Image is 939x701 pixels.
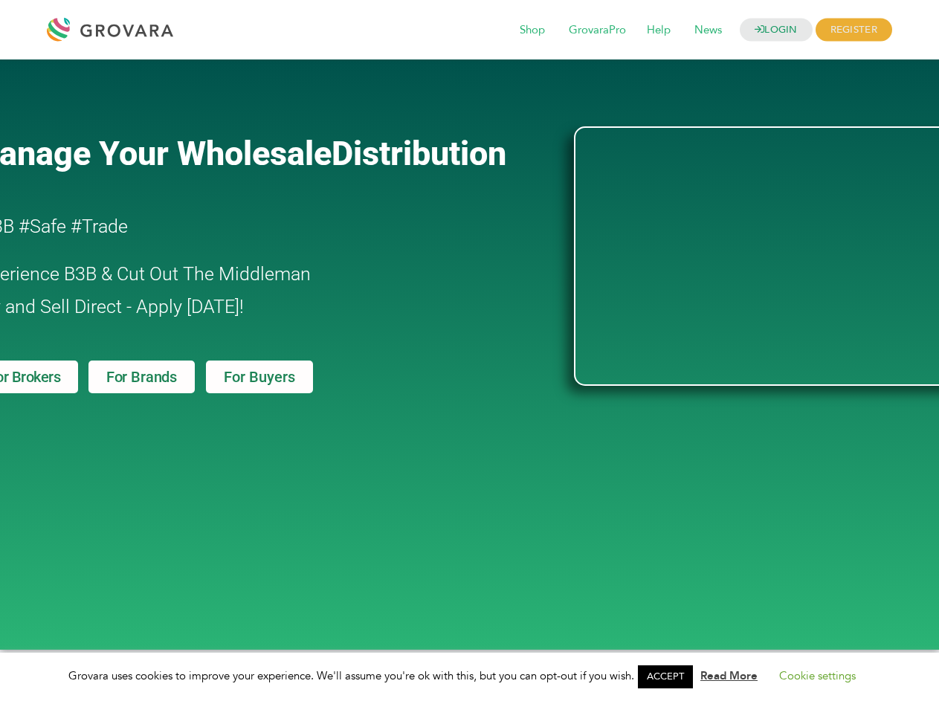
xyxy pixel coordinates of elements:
a: Shop [509,22,555,39]
span: REGISTER [816,19,892,42]
a: News [684,22,732,39]
span: Grovara uses cookies to improve your experience. We'll assume you're ok with this, but you can op... [68,668,871,683]
a: ACCEPT [638,665,693,688]
span: News [684,16,732,45]
span: For Brands [106,369,177,384]
a: GrovaraPro [558,22,636,39]
a: Help [636,22,681,39]
span: Shop [509,16,555,45]
a: Read More [700,668,758,683]
span: Distribution [332,134,506,173]
a: For Buyers [206,361,313,393]
span: For Buyers [224,369,295,384]
a: For Brands [88,361,195,393]
a: LOGIN [740,19,813,42]
span: GrovaraPro [558,16,636,45]
span: Help [636,16,681,45]
a: Cookie settings [779,668,856,683]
